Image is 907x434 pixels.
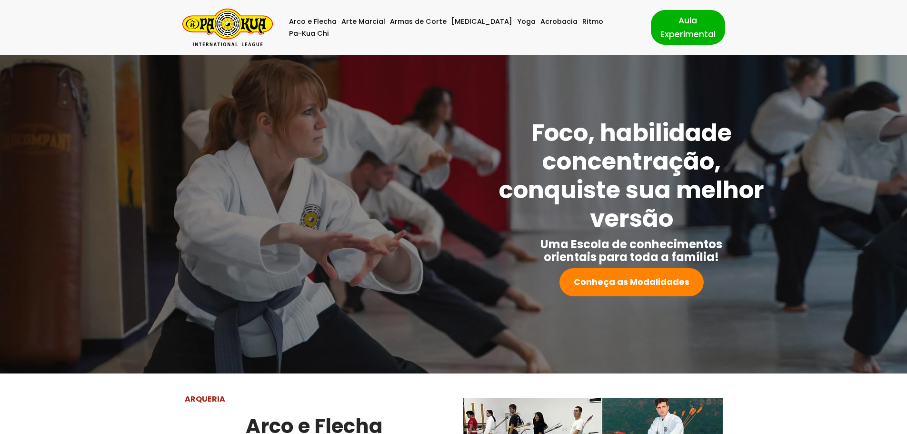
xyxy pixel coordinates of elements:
strong: Uma Escola de conhecimentos orientais para toda a família! [540,236,722,265]
strong: Conheça as Modalidades [574,276,689,288]
strong: ARQUERIA [185,394,225,404]
a: Aula Experimental [651,10,725,44]
a: Conheça as Modalidades [559,268,704,296]
a: Pa-Kua Chi [289,28,329,40]
a: Arco e Flecha [289,16,337,28]
a: Ritmo [582,16,603,28]
div: Menu primário [287,16,637,40]
a: Yoga [517,16,536,28]
a: Armas de Corte [390,16,447,28]
a: Acrobacia [540,16,578,28]
a: [MEDICAL_DATA] [451,16,512,28]
a: Pa-Kua Brasil Uma Escola de conhecimentos orientais para toda a família. Foco, habilidade concent... [182,9,273,46]
a: Arte Marcial [341,16,385,28]
strong: Foco, habilidade concentração, conquiste sua melhor versão [499,116,764,235]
